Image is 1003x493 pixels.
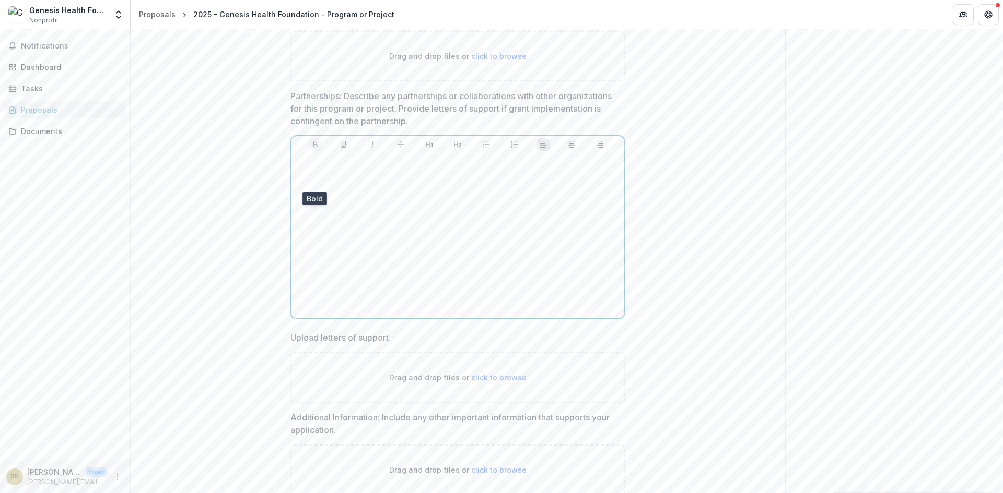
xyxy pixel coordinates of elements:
button: Ordered List [508,138,521,151]
span: click to browse [471,465,527,474]
button: Align Left [537,138,550,151]
a: Tasks [4,80,126,97]
img: Genesis Health Foundation [8,6,25,23]
p: Additional Information: Include any other important information that supports your application. [290,411,619,436]
span: click to browse [471,373,527,382]
button: Heading 1 [423,138,436,151]
button: Bullet List [480,138,493,151]
div: 2025 - Genesis Health Foundation - Program or Project [193,9,394,20]
div: Proposals [139,9,176,20]
a: Proposals [4,101,126,118]
a: Documents [4,123,126,140]
div: Proposals [21,104,118,115]
p: Drag and drop files or [389,51,527,62]
span: Nonprofit [29,16,59,25]
div: Tasks [21,83,118,94]
button: Strike [394,138,407,151]
button: Bold [309,138,322,151]
p: User [86,467,107,477]
div: Sarah Schore [10,473,19,480]
button: Underline [337,138,350,151]
button: Italicize [366,138,379,151]
button: Align Center [565,138,578,151]
div: Genesis Health Foundation [29,5,107,16]
a: Proposals [135,7,180,22]
p: [PERSON_NAME] [27,466,81,477]
span: click to browse [471,52,527,61]
p: [PERSON_NAME][EMAIL_ADDRESS][PERSON_NAME][DOMAIN_NAME] [27,477,107,487]
a: Dashboard [4,58,126,76]
button: Open entity switcher [111,4,126,25]
button: Align Right [594,138,607,151]
nav: breadcrumb [135,7,399,22]
button: Get Help [978,4,999,25]
div: Dashboard [21,62,118,73]
p: Partnerships: Describe any partnerships or collaborations with other organizations for this progr... [290,90,619,127]
button: Partners [953,4,974,25]
div: Documents [21,126,118,137]
p: Upload letters of support [290,331,389,344]
p: Drag and drop files or [389,372,527,383]
button: More [111,471,124,483]
span: Notifications [21,42,122,51]
button: Notifications [4,38,126,54]
button: Heading 2 [451,138,464,151]
p: Drag and drop files or [389,464,527,475]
